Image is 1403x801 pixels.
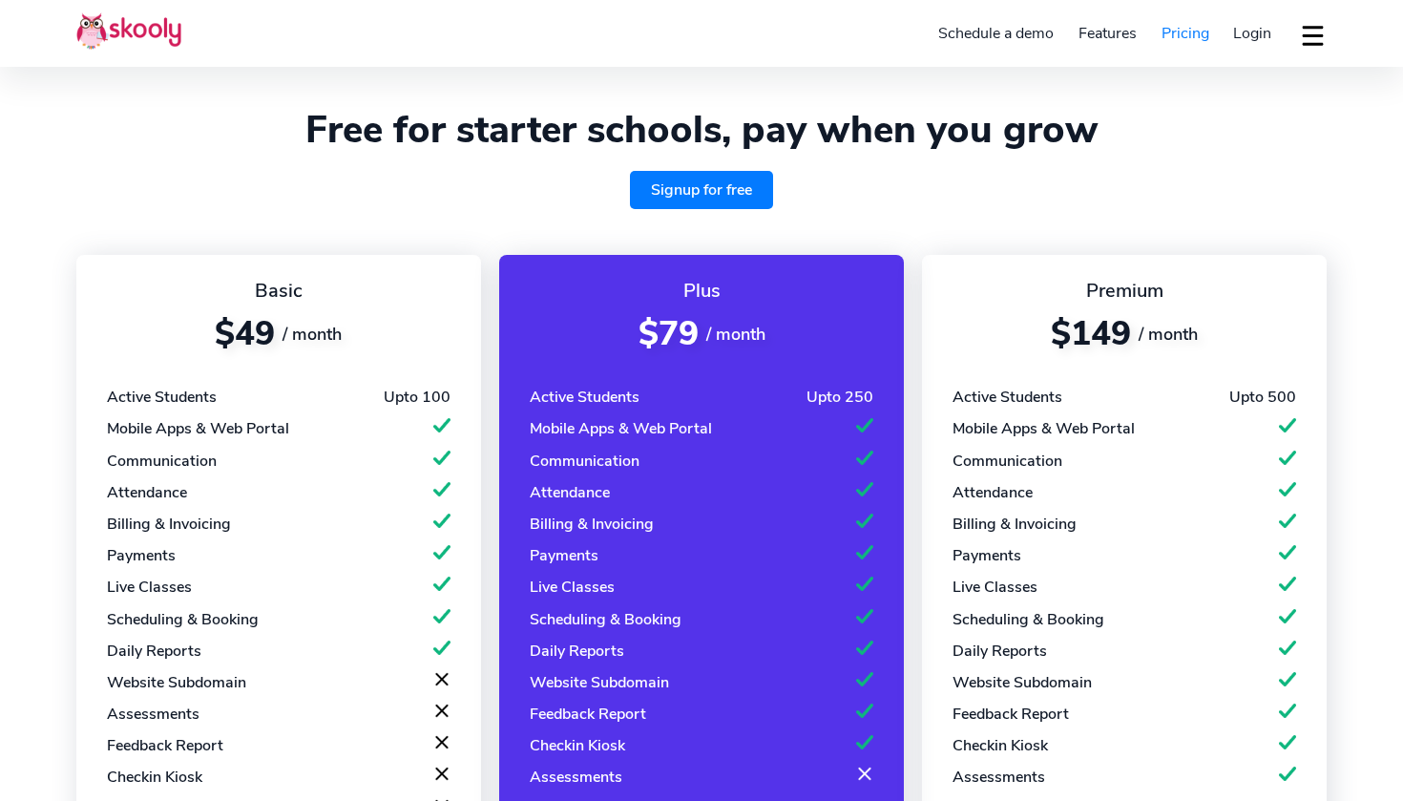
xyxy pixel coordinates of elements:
div: Feedback Report [107,735,223,756]
div: Attendance [530,482,610,503]
div: Live Classes [530,577,615,598]
span: Pricing [1162,23,1209,44]
div: Checkin Kiosk [107,767,202,788]
span: Login [1233,23,1271,44]
div: Mobile Apps & Web Portal [530,418,712,439]
div: Upto 250 [806,387,873,408]
div: Payments [107,545,176,566]
div: Scheduling & Booking [953,609,1104,630]
div: Live Classes [107,577,192,598]
span: $79 [639,311,699,356]
div: Billing & Invoicing [953,514,1077,535]
div: Payments [953,545,1021,566]
a: Schedule a demo [927,18,1067,49]
div: Upto 500 [1229,387,1296,408]
div: Premium [953,278,1296,304]
div: Feedback Report [530,704,646,725]
img: Skooly [76,12,181,50]
a: Pricing [1149,18,1222,49]
div: Checkin Kiosk [530,735,625,756]
div: Daily Reports [107,641,201,662]
div: Scheduling & Booking [530,609,681,630]
div: Billing & Invoicing [530,514,654,535]
div: Daily Reports [530,641,624,662]
div: Active Students [530,387,639,408]
a: Features [1066,18,1149,49]
div: Communication [107,451,217,472]
div: Attendance [107,482,187,503]
div: Scheduling & Booking [107,609,259,630]
div: Payments [530,545,598,566]
div: Attendance [953,482,1033,503]
span: $149 [1051,311,1131,356]
div: Plus [530,278,873,304]
div: Communication [530,451,639,472]
a: Signup for free [630,171,773,209]
span: / month [1139,323,1198,346]
div: Communication [953,451,1062,472]
div: Active Students [107,387,217,408]
div: Billing & Invoicing [107,514,231,535]
span: $49 [215,311,275,356]
div: Mobile Apps & Web Portal [953,418,1135,439]
div: Basic [107,278,450,304]
button: dropdown menu [1299,13,1327,57]
div: Upto 100 [384,387,450,408]
span: / month [283,323,342,346]
div: Daily Reports [953,641,1047,662]
div: Assessments [107,704,199,725]
div: Assessments [530,767,622,788]
div: Website Subdomain [530,672,669,693]
a: Login [1221,18,1284,49]
div: Live Classes [953,577,1037,598]
div: Mobile Apps & Web Portal [107,418,289,439]
h1: Free for starter schools, pay when you grow [76,107,1327,153]
div: Active Students [953,387,1062,408]
span: / month [706,323,765,346]
div: Website Subdomain [107,672,246,693]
